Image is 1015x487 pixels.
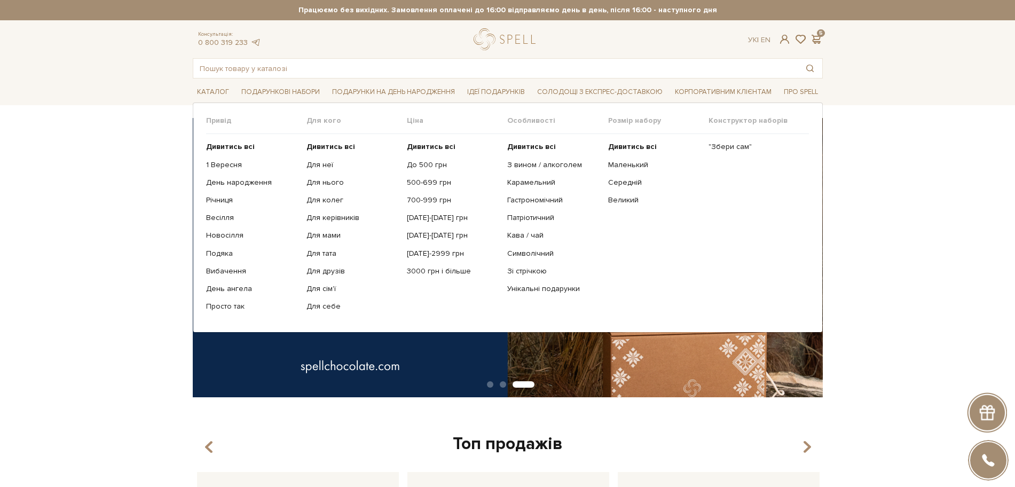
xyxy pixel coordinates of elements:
[198,38,248,47] a: 0 800 319 233
[206,160,298,170] a: 1 Вересня
[206,266,298,276] a: Вибачення
[507,266,600,276] a: Зі стрічкою
[608,142,657,151] b: Дивитись всі
[709,116,809,125] span: Конструктор наборів
[798,59,822,78] button: Пошук товару у каталозі
[306,213,399,223] a: Для керівників
[407,266,499,276] a: 3000 грн і більше
[500,381,506,388] button: Carousel Page 2
[507,178,600,187] a: Карамельний
[748,35,770,45] div: Ук
[709,142,801,152] a: "Збери сам"
[306,231,399,240] a: Для мами
[306,116,407,125] span: Для кого
[507,160,600,170] a: З вином / алкоголем
[306,284,399,294] a: Для сім'ї
[206,284,298,294] a: День ангела
[206,249,298,258] a: Подяка
[533,83,667,101] a: Солодощі з експрес-доставкою
[608,142,701,152] a: Дивитись всі
[407,249,499,258] a: [DATE]-2999 грн
[407,116,507,125] span: Ціна
[193,84,233,100] span: Каталог
[757,35,759,44] span: |
[780,84,822,100] span: Про Spell
[407,178,499,187] a: 500-699 грн
[407,231,499,240] a: [DATE]-[DATE] грн
[193,433,823,455] div: Топ продажів
[250,38,261,47] a: telegram
[407,142,455,151] b: Дивитись всі
[306,195,399,205] a: Для колег
[306,266,399,276] a: Для друзів
[407,160,499,170] a: До 500 грн
[193,59,798,78] input: Пошук товару у каталозі
[206,142,255,151] b: Дивитись всі
[198,31,261,38] span: Консультація:
[487,381,493,388] button: Carousel Page 1
[206,231,298,240] a: Новосілля
[206,195,298,205] a: Річниця
[306,249,399,258] a: Для тата
[507,142,556,151] b: Дивитись всі
[513,381,534,388] button: Carousel Page 3 (Current Slide)
[407,195,499,205] a: 700-999 грн
[237,84,324,100] span: Подарункові набори
[206,142,298,152] a: Дивитись всі
[193,380,823,390] div: Carousel Pagination
[206,178,298,187] a: День народження
[463,84,529,100] span: Ідеї подарунків
[507,284,600,294] a: Унікальні подарунки
[407,142,499,152] a: Дивитись всі
[306,302,399,311] a: Для себе
[407,213,499,223] a: [DATE]-[DATE] грн
[507,249,600,258] a: Символічний
[608,160,701,170] a: Маленький
[507,231,600,240] a: Кава / чай
[761,35,770,44] a: En
[306,160,399,170] a: Для неї
[306,142,355,151] b: Дивитись всі
[206,116,306,125] span: Привід
[507,116,608,125] span: Особливості
[193,103,823,333] div: Каталог
[507,195,600,205] a: Гастрономічний
[206,213,298,223] a: Весілля
[306,178,399,187] a: Для нього
[328,84,459,100] span: Подарунки на День народження
[608,178,701,187] a: Середній
[306,142,399,152] a: Дивитись всі
[507,213,600,223] a: Патріотичний
[608,195,701,205] a: Великий
[608,116,709,125] span: Розмір набору
[671,83,776,101] a: Корпоративним клієнтам
[206,302,298,311] a: Просто так
[507,142,600,152] a: Дивитись всі
[287,5,728,15] strong: Працюємо без вихідних. Замовлення оплачені до 16:00 відправляємо день в день, після 16:00 - насту...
